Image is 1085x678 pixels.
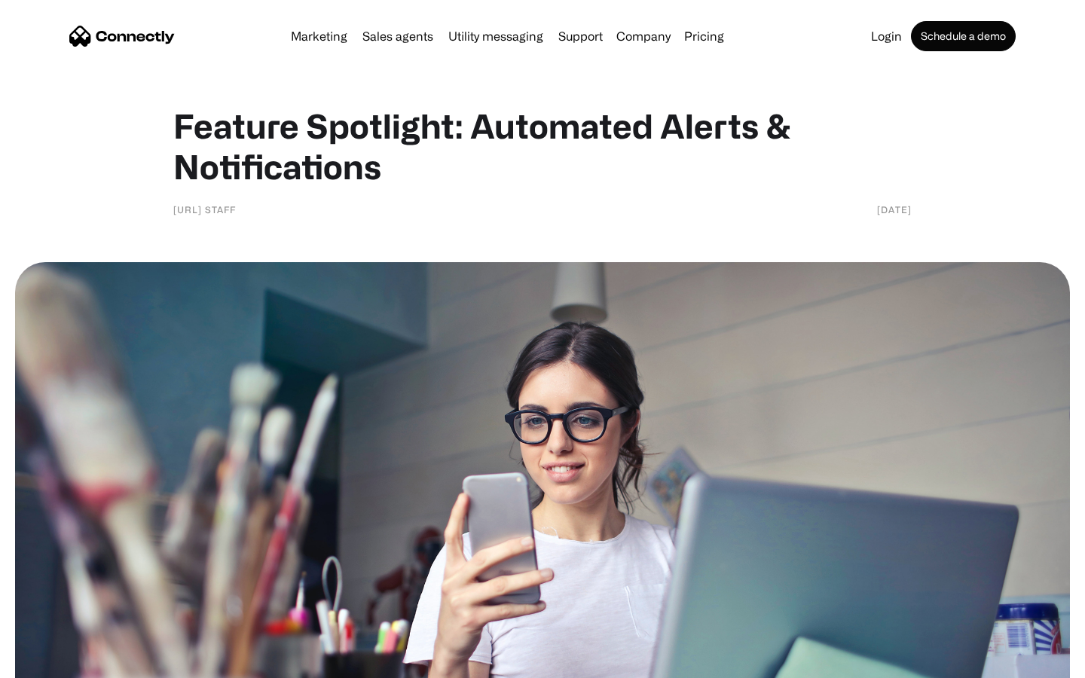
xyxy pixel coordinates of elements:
a: Marketing [285,30,353,42]
aside: Language selected: English [15,652,90,673]
a: Support [552,30,609,42]
div: [URL] staff [173,202,236,217]
a: Utility messaging [442,30,549,42]
ul: Language list [30,652,90,673]
a: Pricing [678,30,730,42]
h1: Feature Spotlight: Automated Alerts & Notifications [173,105,912,187]
a: Sales agents [356,30,439,42]
div: [DATE] [877,202,912,217]
a: Login [865,30,908,42]
div: Company [616,26,671,47]
a: Schedule a demo [911,21,1016,51]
